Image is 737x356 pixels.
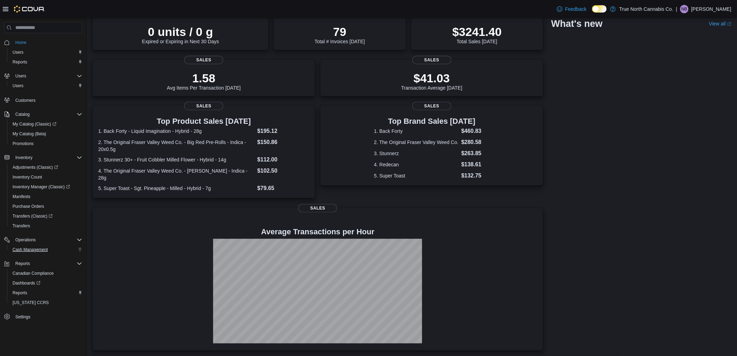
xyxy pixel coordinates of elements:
[7,182,85,192] a: Inventory Manager (Classic)
[461,149,490,158] dd: $263.85
[98,156,255,163] dt: 3. Stunnerz 30+ - Fruit Cobbler Milled Flower - Hybrid - 14g
[167,71,241,91] div: Avg Items Per Transaction [DATE]
[619,5,673,13] p: True North Cannabis Co.
[15,155,32,160] span: Inventory
[15,261,30,266] span: Reports
[15,98,36,103] span: Customers
[7,57,85,67] button: Reports
[13,280,40,286] span: Dashboards
[7,288,85,298] button: Reports
[13,174,42,180] span: Inventory Count
[13,236,39,244] button: Operations
[13,96,82,104] span: Customers
[412,102,451,110] span: Sales
[7,245,85,255] button: Cash Management
[10,298,82,307] span: Washington CCRS
[257,156,310,164] dd: $112.00
[98,185,255,192] dt: 5. Super Toast - Sgt. Pineapple - Milled - Hybrid - 7g
[680,5,689,13] div: Nathan Balcom
[10,130,49,138] a: My Catalog (Beta)
[184,102,223,110] span: Sales
[452,25,502,44] div: Total Sales [DATE]
[10,212,82,220] span: Transfers (Classic)
[13,96,38,105] a: Customers
[13,72,82,80] span: Users
[13,131,46,137] span: My Catalog (Beta)
[461,138,490,146] dd: $280.58
[10,58,82,66] span: Reports
[15,40,26,45] span: Home
[7,192,85,202] button: Manifests
[13,38,29,47] a: Home
[10,173,82,181] span: Inventory Count
[13,259,82,268] span: Reports
[10,289,82,297] span: Reports
[461,160,490,169] dd: $138.61
[10,130,82,138] span: My Catalog (Beta)
[7,47,85,57] button: Users
[10,120,59,128] a: My Catalog (Classic)
[461,172,490,180] dd: $132.75
[14,6,45,13] img: Cova
[13,300,49,305] span: [US_STATE] CCRS
[15,237,36,243] span: Operations
[10,139,82,148] span: Promotions
[257,138,310,146] dd: $150.86
[374,128,459,135] dt: 1. Back Forty
[374,161,459,168] dt: 4. Redecan
[10,163,82,172] span: Adjustments (Classic)
[13,184,70,190] span: Inventory Manager (Classic)
[7,139,85,149] button: Promotions
[13,83,23,89] span: Users
[7,298,85,308] button: [US_STATE] CCRS
[13,236,82,244] span: Operations
[592,5,607,13] input: Dark Mode
[13,50,23,55] span: Users
[727,22,731,26] svg: External link
[315,25,365,39] p: 79
[10,245,51,254] a: Cash Management
[10,192,82,201] span: Manifests
[13,121,56,127] span: My Catalog (Classic)
[13,247,48,252] span: Cash Management
[10,48,82,56] span: Users
[13,213,53,219] span: Transfers (Classic)
[374,117,490,126] h3: Top Brand Sales [DATE]
[7,211,85,221] a: Transfers (Classic)
[10,163,61,172] a: Adjustments (Classic)
[7,162,85,172] a: Adjustments (Classic)
[709,21,731,26] a: View allExternal link
[10,192,33,201] a: Manifests
[13,194,30,199] span: Manifests
[13,313,33,321] a: Settings
[13,110,82,119] span: Catalog
[374,150,459,157] dt: 3. Stunnerz
[13,271,54,276] span: Canadian Compliance
[461,127,490,135] dd: $460.83
[13,59,27,65] span: Reports
[1,153,85,162] button: Inventory
[98,228,537,236] h4: Average Transactions per Hour
[452,25,502,39] p: $3241.40
[565,6,587,13] span: Feedback
[1,259,85,268] button: Reports
[10,245,82,254] span: Cash Management
[1,37,85,47] button: Home
[10,48,26,56] a: Users
[551,18,603,29] h2: What's new
[167,71,241,85] p: 1.58
[10,279,82,287] span: Dashboards
[13,153,82,162] span: Inventory
[13,165,58,170] span: Adjustments (Classic)
[10,222,82,230] span: Transfers
[257,184,310,192] dd: $79.65
[10,222,33,230] a: Transfers
[13,259,33,268] button: Reports
[13,38,82,47] span: Home
[401,71,463,85] p: $41.03
[691,5,731,13] p: [PERSON_NAME]
[374,172,459,179] dt: 5. Super Toast
[7,202,85,211] button: Purchase Orders
[13,72,29,80] button: Users
[7,81,85,91] button: Users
